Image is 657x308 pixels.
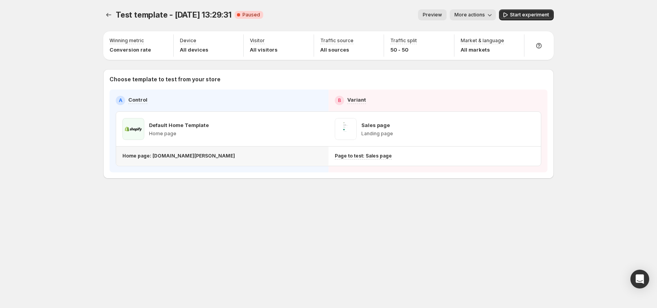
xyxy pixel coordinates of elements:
p: Variant [347,96,366,104]
p: Sales page [361,121,390,129]
span: Preview [423,12,442,18]
button: Preview [418,9,447,20]
p: Traffic source [320,38,354,44]
p: All visitors [250,46,278,54]
img: Default Home Template [122,118,144,140]
span: Paused [242,12,260,18]
p: Winning metric [109,38,144,44]
img: Sales page [335,118,357,140]
h2: B [338,97,341,104]
p: All devices [180,46,208,54]
p: Conversion rate [109,46,151,54]
p: Traffic split [390,38,417,44]
span: More actions [454,12,485,18]
p: Default Home Template [149,121,209,129]
p: All markets [461,46,504,54]
p: All sources [320,46,354,54]
p: Landing page [361,131,393,137]
p: 50 - 50 [390,46,417,54]
button: Start experiment [499,9,554,20]
p: Visitor [250,38,265,44]
p: Home page [149,131,209,137]
button: More actions [450,9,496,20]
span: Test template - [DATE] 13:29:31 [116,10,232,20]
div: Open Intercom Messenger [630,270,649,288]
span: Start experiment [510,12,549,18]
p: Page to test: Sales page [335,153,392,159]
h2: A [119,97,122,104]
p: Market & language [461,38,504,44]
p: Choose template to test from your store [109,75,547,83]
p: Control [128,96,147,104]
p: Home page: [DOMAIN_NAME][PERSON_NAME] [122,153,235,159]
p: Device [180,38,196,44]
button: Experiments [103,9,114,20]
